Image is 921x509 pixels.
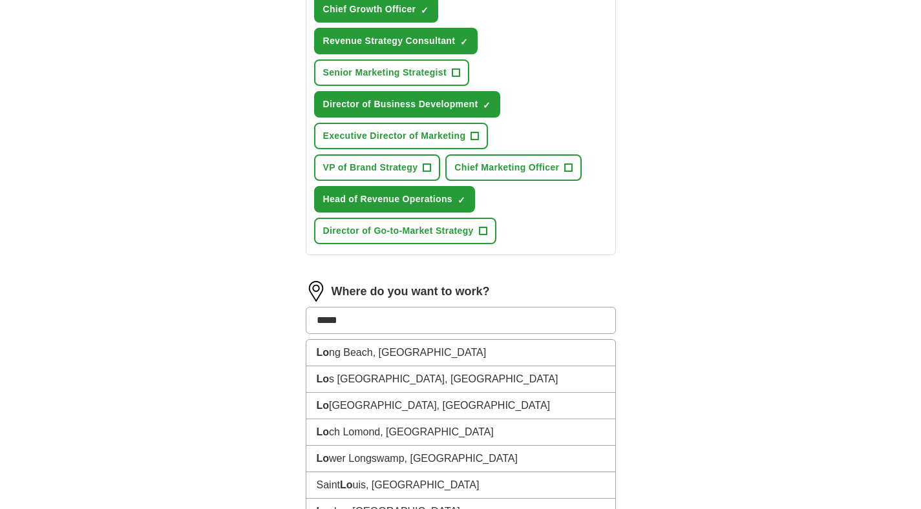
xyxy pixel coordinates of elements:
[317,347,330,358] strong: Lo
[458,195,465,205] span: ✓
[314,154,441,181] button: VP of Brand Strategy
[306,472,615,499] li: Saint uis, [GEOGRAPHIC_DATA]
[314,59,470,86] button: Senior Marketing Strategist
[323,192,452,206] span: Head of Revenue Operations
[314,218,496,244] button: Director of Go-to-Market Strategy
[306,340,615,366] li: ng Beach, [GEOGRAPHIC_DATA]
[314,91,501,118] button: Director of Business Development✓
[460,37,468,47] span: ✓
[340,479,353,490] strong: Lo
[314,123,489,149] button: Executive Director of Marketing
[483,100,491,110] span: ✓
[454,161,559,174] span: Chief Marketing Officer
[323,66,447,79] span: Senior Marketing Strategist
[332,283,490,300] label: Where do you want to work?
[306,419,615,446] li: ch Lomond, [GEOGRAPHIC_DATA]
[317,453,330,464] strong: Lo
[323,34,456,48] span: Revenue Strategy Consultant
[306,446,615,472] li: wer Longswamp, [GEOGRAPHIC_DATA]
[317,426,330,437] strong: Lo
[306,281,326,302] img: location.png
[306,366,615,393] li: s [GEOGRAPHIC_DATA], [GEOGRAPHIC_DATA]
[317,400,330,411] strong: Lo
[314,28,478,54] button: Revenue Strategy Consultant✓
[323,129,466,143] span: Executive Director of Marketing
[323,98,478,111] span: Director of Business Development
[421,5,429,16] span: ✓
[445,154,582,181] button: Chief Marketing Officer
[323,161,418,174] span: VP of Brand Strategy
[323,3,416,16] span: Chief Growth Officer
[314,186,475,213] button: Head of Revenue Operations✓
[306,393,615,419] li: [GEOGRAPHIC_DATA], [GEOGRAPHIC_DATA]
[317,373,330,384] strong: Lo
[323,224,474,238] span: Director of Go-to-Market Strategy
